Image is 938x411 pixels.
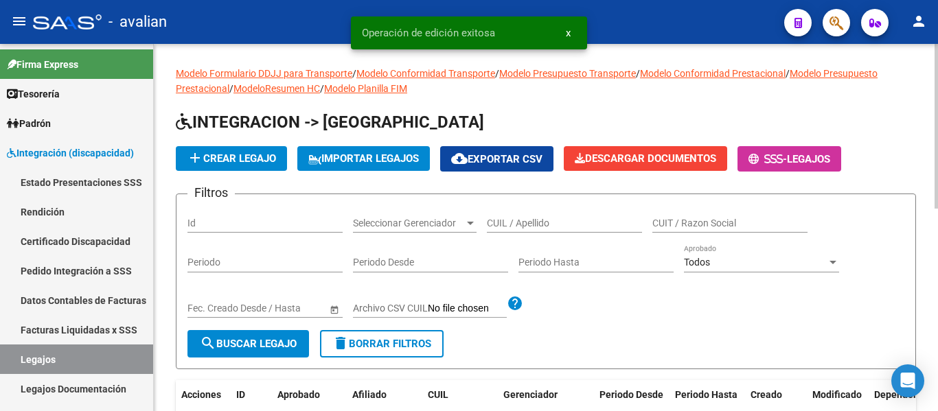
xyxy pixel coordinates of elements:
span: Legajos [787,153,830,165]
span: Borrar Filtros [332,338,431,350]
span: Periodo Desde [599,389,663,400]
span: Modificado [812,389,862,400]
mat-icon: person [911,13,927,30]
a: Modelo Conformidad Prestacional [640,68,786,79]
mat-icon: delete [332,335,349,351]
button: Buscar Legajo [187,330,309,357]
mat-icon: menu [11,13,27,30]
button: -Legajos [737,146,841,172]
button: Crear Legajo [176,146,287,171]
input: Archivo CSV CUIL [428,303,507,315]
a: Modelo Presupuesto Transporte [499,68,636,79]
span: Buscar Legajo [200,338,297,350]
span: Afiliado [352,389,387,400]
span: x [566,27,571,39]
mat-icon: add [187,150,203,166]
span: - avalian [108,7,167,37]
button: x [555,21,582,45]
span: Periodo Hasta [675,389,737,400]
span: CUIL [428,389,448,400]
button: Descargar Documentos [564,146,727,171]
span: Operación de edición exitosa [362,26,495,40]
span: Acciones [181,389,221,400]
h3: Filtros [187,183,235,202]
div: Open Intercom Messenger [891,364,924,397]
mat-icon: search [200,335,216,351]
span: Descargar Documentos [575,152,716,165]
span: Tesorería [7,86,60,102]
span: ID [236,389,245,400]
a: Modelo Formulario DDJJ para Transporte [176,68,352,79]
input: Start date [187,303,230,314]
a: Modelo Planilla FIM [324,83,407,94]
button: Borrar Filtros [320,330,444,357]
button: IMPORTAR LEGAJOS [297,146,430,171]
span: Firma Express [7,57,78,72]
span: Integración (discapacidad) [7,145,134,161]
span: - [748,153,787,165]
span: Aprobado [277,389,320,400]
span: Exportar CSV [451,153,542,165]
mat-icon: help [507,295,523,312]
input: End date [242,303,309,314]
a: ModeloResumen HC [233,83,320,94]
span: Gerenciador [503,389,558,400]
span: Dependencia [874,389,932,400]
span: INTEGRACION -> [GEOGRAPHIC_DATA] [176,113,484,132]
span: Crear Legajo [187,152,276,165]
mat-icon: cloud_download [451,150,468,167]
button: Open calendar [327,302,341,316]
span: Archivo CSV CUIL [353,303,428,314]
button: Exportar CSV [440,146,553,172]
span: Todos [684,257,710,268]
span: Creado [751,389,782,400]
span: Seleccionar Gerenciador [353,218,464,229]
a: Modelo Conformidad Transporte [356,68,495,79]
span: IMPORTAR LEGAJOS [308,152,419,165]
span: Padrón [7,116,51,131]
